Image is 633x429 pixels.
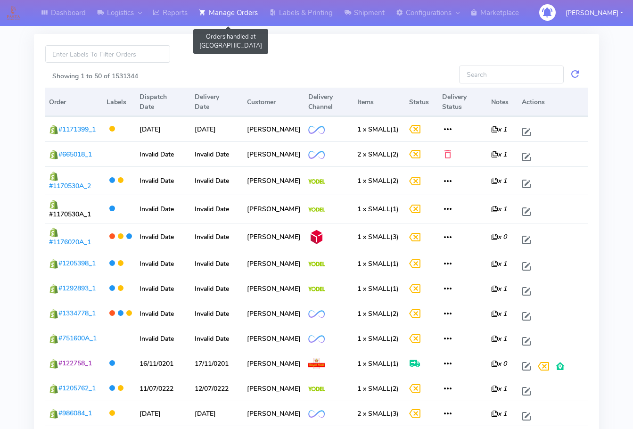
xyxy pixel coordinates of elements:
span: (2) [357,384,399,393]
td: [PERSON_NAME] [243,195,304,223]
td: Invalid Date [191,223,243,251]
td: Invalid Date [191,195,243,223]
td: [PERSON_NAME] [243,351,304,376]
span: #1205398_1 [58,259,96,268]
span: 2 x SMALL [357,150,390,159]
i: x 1 [491,205,507,214]
td: [PERSON_NAME] [243,251,304,276]
td: Invalid Date [136,276,190,301]
td: [PERSON_NAME] [243,116,304,141]
span: (2) [357,309,399,318]
span: (3) [357,409,399,418]
span: #1334778_1 [58,309,96,318]
th: Status [405,88,438,116]
i: x 1 [491,176,507,185]
td: [DATE] [191,116,243,141]
img: OnFleet [308,310,325,318]
i: x 1 [491,150,507,159]
td: Invalid Date [191,326,243,351]
img: DPD [308,229,325,245]
img: Yodel [308,207,325,212]
th: Dispatch Date [136,88,190,116]
span: 1 x SMALL [357,205,390,214]
td: Invalid Date [136,251,190,276]
th: Actions [518,88,588,116]
img: OnFleet [308,151,325,159]
span: (1) [357,205,399,214]
span: (1) [357,284,399,293]
td: 12/07/0222 [191,376,243,401]
button: [PERSON_NAME] [559,3,630,23]
td: Invalid Date [136,195,190,223]
i: x 1 [491,409,507,418]
td: Invalid Date [191,276,243,301]
i: x 1 [491,384,507,393]
span: 1 x SMALL [357,125,390,134]
td: [DATE] [136,401,190,426]
td: [PERSON_NAME] [243,141,304,166]
img: Yodel [308,179,325,184]
span: #1292893_1 [58,284,96,293]
span: 1 x SMALL [357,176,390,185]
td: [DATE] [136,116,190,141]
td: Invalid Date [191,251,243,276]
td: 17/11/0201 [191,351,243,376]
img: Royal Mail [308,358,325,369]
td: [PERSON_NAME] [243,376,304,401]
span: 1 x SMALL [357,284,390,293]
img: Yodel [308,262,325,266]
span: #1170530A_2 [49,181,91,190]
i: x 1 [491,125,507,134]
td: Invalid Date [191,141,243,166]
td: Invalid Date [136,223,190,251]
span: 1 x SMALL [357,334,390,343]
input: Enter Labels To Filter Orders [45,45,170,63]
th: Labels [103,88,136,116]
td: Invalid Date [136,166,190,195]
span: 2 x SMALL [357,409,390,418]
span: #986084_1 [58,409,92,418]
img: Yodel [308,287,325,291]
span: #751600A_1 [58,334,97,343]
td: [PERSON_NAME] [243,223,304,251]
td: [PERSON_NAME] [243,301,304,326]
span: (1) [357,359,399,368]
td: [PERSON_NAME] [243,166,304,195]
label: Showing 1 to 50 of 1531344 [52,71,138,81]
span: 1 x SMALL [357,359,390,368]
span: (3) [357,232,399,241]
th: Items [353,88,405,116]
span: (2) [357,334,399,343]
span: 1 x SMALL [357,309,390,318]
span: 1 x SMALL [357,384,390,393]
th: Order [45,88,103,116]
td: 16/11/0201 [136,351,190,376]
img: OnFleet [308,410,325,418]
span: #122758_1 [58,359,92,368]
span: 1 x SMALL [357,232,390,241]
td: Invalid Date [136,326,190,351]
span: #1170530A_1 [49,210,91,219]
td: Invalid Date [191,166,243,195]
i: x 1 [491,309,507,318]
img: OnFleet [308,126,325,134]
td: [PERSON_NAME] [243,401,304,426]
span: (2) [357,150,399,159]
th: Customer [243,88,304,116]
th: Delivery Channel [304,88,353,116]
td: 11/07/0222 [136,376,190,401]
td: Invalid Date [136,141,190,166]
span: (1) [357,259,399,268]
td: [PERSON_NAME] [243,276,304,301]
img: Yodel [308,387,325,391]
span: #1176020A_1 [49,238,91,247]
span: (2) [357,176,399,185]
span: #1205762_1 [58,384,96,393]
td: Invalid Date [136,301,190,326]
td: Invalid Date [191,301,243,326]
i: x 0 [491,359,507,368]
img: OnFleet [308,335,325,343]
th: Delivery Status [438,88,487,116]
td: [PERSON_NAME] [243,326,304,351]
th: Delivery Date [191,88,243,116]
